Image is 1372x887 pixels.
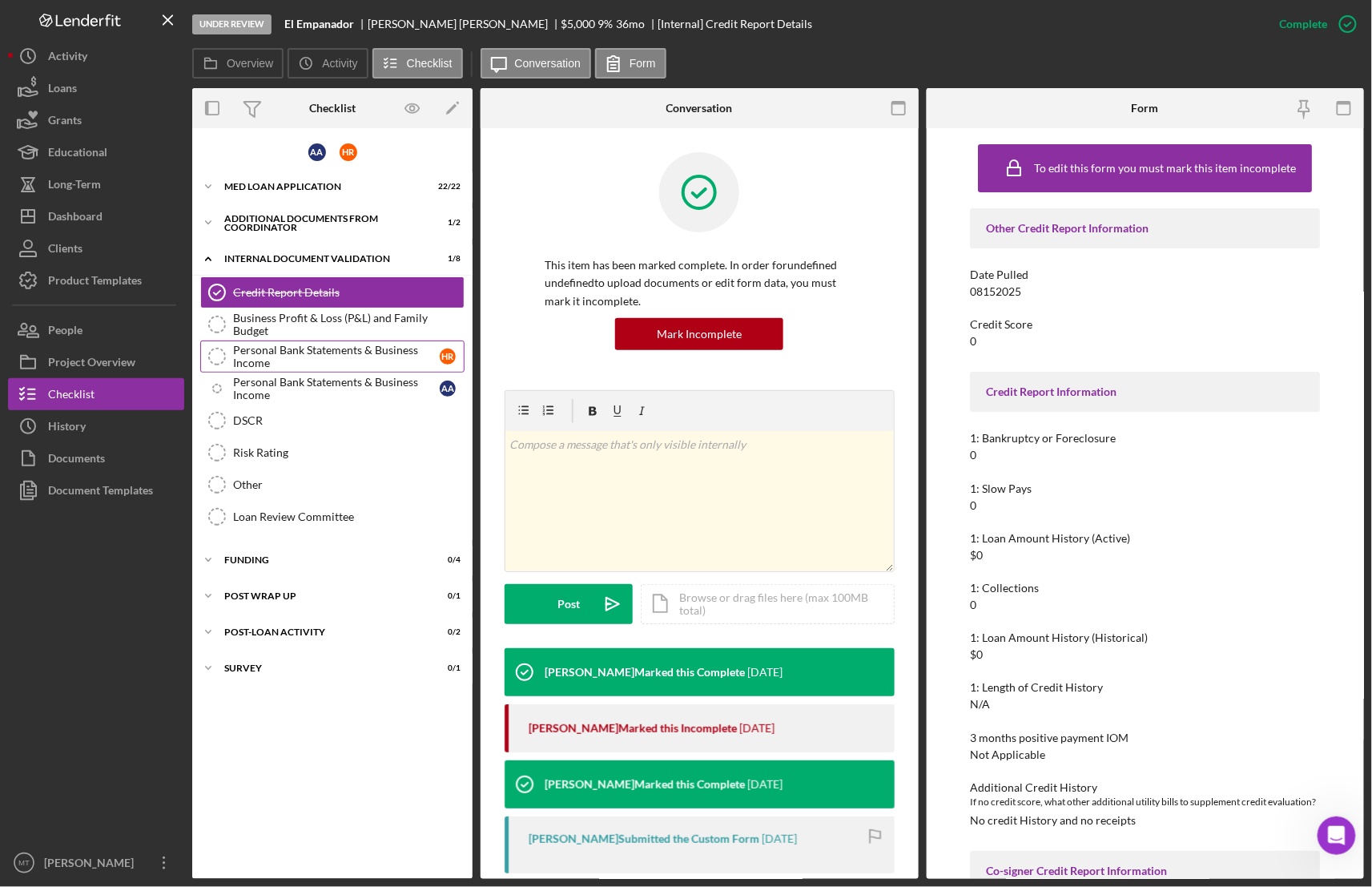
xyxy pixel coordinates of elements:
button: History [8,410,184,442]
time: 2025-09-30 18:47 [747,778,783,791]
a: Loan Review Committee [200,501,465,533]
div: Personal Bank Statements & Business Income [233,376,440,401]
button: Project Overview [8,346,184,378]
div: 1: Loan Amount History (Active) [970,532,1320,545]
div: Mark Incomplete [657,318,742,350]
div: 1: Loan Amount History (Historical) [970,631,1320,644]
label: Conversation [515,57,581,70]
p: This item has been marked complete. In order for undefined undefined to upload documents or edit ... [545,256,855,310]
div: 1 / 2 [432,218,461,228]
div: Risk Rating [233,446,464,459]
a: Personal Bank Statements & Business IncomeHR [200,341,465,373]
button: Post [505,584,633,624]
button: Product Templates [8,264,184,296]
div: Educational [48,136,107,172]
div: Conversation [666,102,733,115]
a: Loans [8,72,184,104]
button: Activity [8,40,184,72]
div: 1 / 8 [432,254,461,264]
div: [PERSON_NAME] [40,847,144,883]
div: Complete [1280,8,1328,40]
div: 1: Collections [970,582,1320,595]
div: Credit Report Information [986,385,1304,398]
div: Product Templates [48,264,142,300]
button: Long-Term [8,168,184,200]
div: [PERSON_NAME] Marked this Incomplete [529,722,737,735]
div: Documents [48,442,105,478]
div: Post [557,584,580,624]
div: Co-signer Credit Report Information [986,865,1304,877]
div: Project Overview [48,346,135,382]
button: Document Templates [8,474,184,506]
span: $5,000 [561,17,596,30]
button: Checklist [372,48,463,79]
div: Form [1132,102,1159,115]
time: 2025-09-30 18:48 [747,666,783,679]
button: Activity [288,48,368,79]
div: Post-Loan Activity [224,627,420,637]
div: $0 [970,549,983,562]
div: Business Profit & Loss (P&L) and Family Budget [233,312,464,337]
div: 08152025 [970,285,1021,298]
div: Grants [48,104,82,140]
div: Long-Term [48,168,101,204]
button: Documents [8,442,184,474]
div: 9 % [598,18,614,30]
button: Mark Incomplete [615,318,783,350]
a: DSCR [200,405,465,437]
div: Funding [224,555,420,565]
div: Internal Document Validation [224,254,420,264]
div: DSCR [233,414,464,427]
div: Credit Score [970,318,1320,331]
button: MT[PERSON_NAME] [8,847,184,879]
button: Educational [8,136,184,168]
a: Checklist [8,378,184,410]
div: If no credit score, what other additional utility bills to supplement credit evaluation? [970,794,1320,810]
button: Form [595,48,666,79]
div: 3 months positive payment IOM [970,732,1320,744]
div: A A [308,143,326,161]
div: Loan Review Committee [233,510,464,523]
div: A A [440,381,456,397]
div: Checklist [48,378,95,414]
label: Activity [322,57,357,70]
div: 0 / 2 [432,627,461,637]
div: Dashboard [48,200,103,236]
div: [PERSON_NAME] Marked this Complete [545,666,745,679]
div: 1: Slow Pays [970,482,1320,495]
div: 1: Length of Credit History [970,681,1320,694]
button: Complete [1264,8,1364,40]
button: Dashboard [8,200,184,232]
a: Other [200,469,465,501]
div: Additional Credit History [970,781,1320,794]
b: El Empanador [284,18,354,30]
button: People [8,314,184,346]
div: 22 / 22 [432,182,461,192]
div: 0 [970,449,976,462]
button: Grants [8,104,184,136]
div: No credit History and no receipts [970,814,1136,827]
div: Survey [224,663,420,673]
div: Additional Documents from Coordinator [224,214,420,232]
div: Other [233,478,464,491]
div: 0 [970,599,976,611]
a: Risk Rating [200,437,465,469]
div: Post Wrap Up [224,591,420,601]
div: Not Applicable [970,748,1045,761]
div: 1: Bankruptcy or Foreclosure [970,432,1320,445]
time: 2025-09-30 18:47 [762,833,797,845]
div: Activity [48,40,87,76]
div: [Internal] Credit Report Details [658,18,813,30]
div: 0 / 4 [432,555,461,565]
div: History [48,410,86,446]
div: Under Review [192,14,272,34]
